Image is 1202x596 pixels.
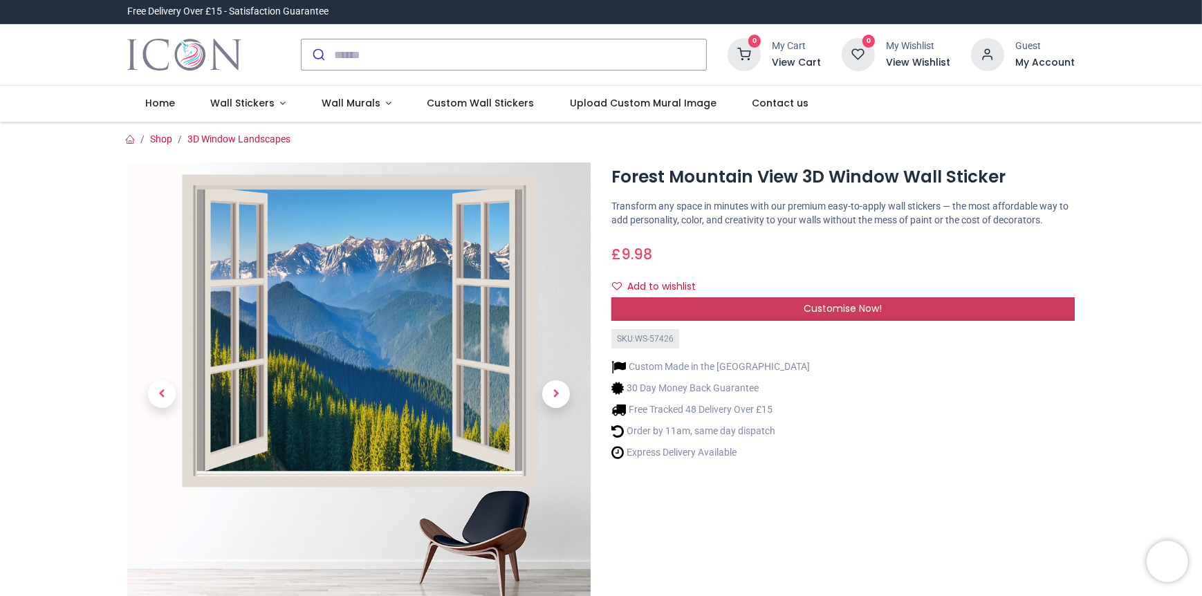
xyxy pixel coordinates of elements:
[127,35,241,74] a: Logo of Icon Wall Stickers
[842,48,875,59] a: 0
[1015,39,1075,53] div: Guest
[304,86,409,122] a: Wall Murals
[148,380,176,408] span: Previous
[542,380,570,408] span: Next
[862,35,876,48] sup: 0
[127,35,241,74] img: Icon Wall Stickers
[612,281,622,291] i: Add to wishlist
[748,35,761,48] sup: 0
[611,424,810,438] li: Order by 11am, same day dispatch
[728,48,761,59] a: 0
[127,5,329,19] div: Free Delivery Over £15 - Satisfaction Guarantee
[1147,541,1188,582] iframe: Brevo live chat
[772,56,821,70] a: View Cart
[886,39,950,53] div: My Wishlist
[611,445,810,460] li: Express Delivery Available
[521,232,591,557] a: Next
[611,381,810,395] li: 30 Day Money Back Guarantee
[427,96,534,110] span: Custom Wall Stickers
[611,275,708,299] button: Add to wishlistAdd to wishlist
[611,244,652,264] span: £
[322,96,380,110] span: Wall Murals
[1015,56,1075,70] a: My Account
[752,96,808,110] span: Contact us
[886,56,950,70] a: View Wishlist
[611,200,1075,227] p: Transform any space in minutes with our premium easy-to-apply wall stickers — the most affordable...
[145,96,175,110] span: Home
[187,133,290,145] a: 3D Window Landscapes
[784,5,1075,19] iframe: Customer reviews powered by Trustpilot
[772,39,821,53] div: My Cart
[611,329,679,349] div: SKU: WS-57426
[127,232,196,557] a: Previous
[621,244,652,264] span: 9.98
[570,96,716,110] span: Upload Custom Mural Image
[192,86,304,122] a: Wall Stickers
[150,133,172,145] a: Shop
[302,39,334,70] button: Submit
[804,301,882,315] span: Customise Now!
[611,165,1075,189] h1: Forest Mountain View 3D Window Wall Sticker
[611,402,810,417] li: Free Tracked 48 Delivery Over £15
[210,96,275,110] span: Wall Stickers
[611,360,810,374] li: Custom Made in the [GEOGRAPHIC_DATA]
